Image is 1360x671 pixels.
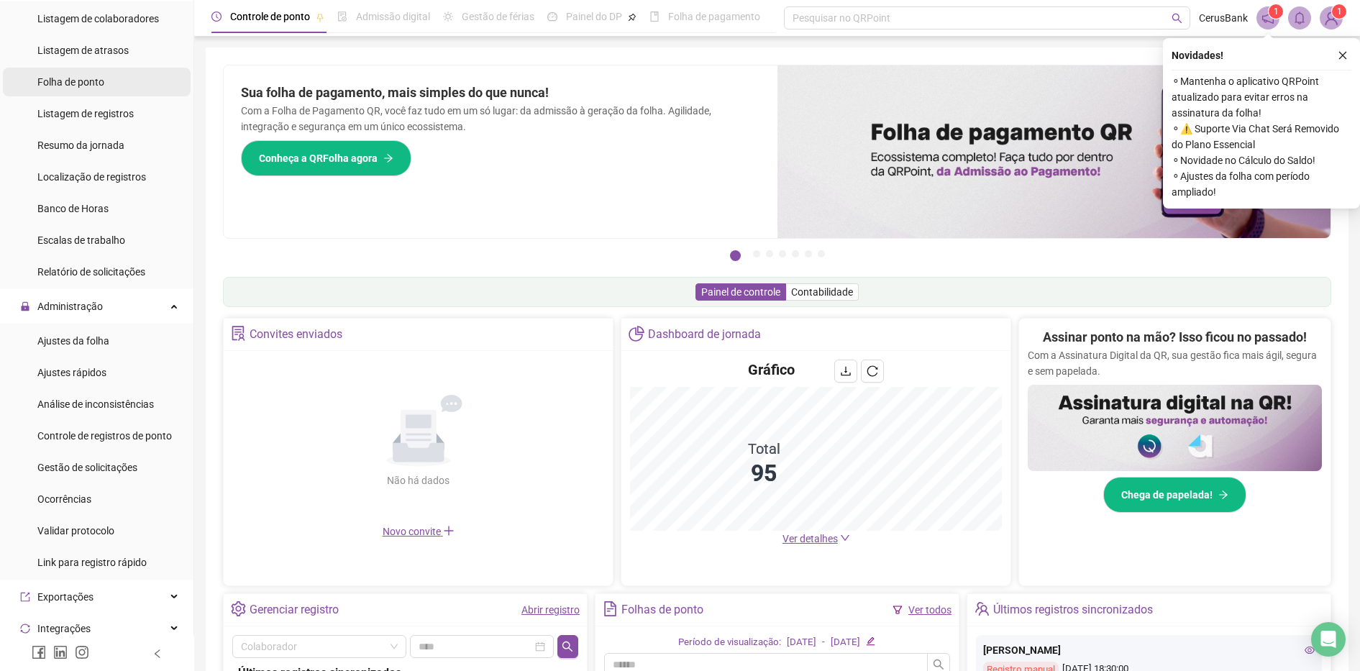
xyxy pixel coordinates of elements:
[1172,47,1223,63] span: Novidades !
[37,140,124,151] span: Resumo da jornada
[152,649,163,659] span: left
[37,45,129,56] span: Listagem de atrasos
[1172,13,1182,24] span: search
[37,171,146,183] span: Localização de registros
[1320,7,1342,29] img: 83722
[1172,73,1351,121] span: ⚬ Mantenha o aplicativo QRPoint atualizado para evitar erros na assinatura da folha!
[1172,152,1351,168] span: ⚬ Novidade no Cálculo do Saldo!
[867,365,878,377] span: reload
[678,635,781,650] div: Período de visualização:
[231,601,246,616] span: setting
[822,635,825,650] div: -
[37,525,114,537] span: Validar protocolo
[37,623,91,634] span: Integrações
[37,398,154,410] span: Análise de inconsistências
[782,533,850,544] a: Ver detalhes down
[53,645,68,659] span: linkedin
[787,635,816,650] div: [DATE]
[753,250,760,257] button: 2
[1103,477,1246,513] button: Chega de papelada!
[1305,645,1315,655] span: eye
[37,493,91,505] span: Ocorrências
[805,250,812,257] button: 6
[231,326,246,341] span: solution
[37,557,147,568] span: Link para registro rápido
[37,13,159,24] span: Listagem de colaboradores
[547,12,557,22] span: dashboard
[1043,327,1307,347] h2: Assinar ponto na mão? Isso ficou no passado!
[462,11,534,22] span: Gestão de férias
[37,335,109,347] span: Ajustes da folha
[831,635,860,650] div: [DATE]
[840,533,850,543] span: down
[241,140,411,176] button: Conheça a QRFolha agora
[1199,10,1248,26] span: CerusBank
[1121,487,1213,503] span: Chega de papelada!
[443,525,455,537] span: plus
[259,150,378,166] span: Conheça a QRFolha agora
[443,12,453,22] span: sun
[1172,168,1351,200] span: ⚬ Ajustes da folha com período ampliado!
[1332,4,1346,19] sup: Atualize o seu contato no menu Meus Dados
[37,76,104,88] span: Folha de ponto
[37,203,109,214] span: Banco de Horas
[37,234,125,246] span: Escalas de trabalho
[792,250,799,257] button: 5
[352,473,485,488] div: Não há dados
[1172,121,1351,152] span: ⚬ ⚠️ Suporte Via Chat Será Removido do Plano Essencial
[20,301,30,311] span: lock
[37,108,134,119] span: Listagem de registros
[748,360,795,380] h4: Gráfico
[628,13,636,22] span: pushpin
[1293,12,1306,24] span: bell
[37,430,172,442] span: Controle de registros de ponto
[230,11,310,22] span: Controle de ponto
[521,604,580,616] a: Abrir registro
[1338,50,1348,60] span: close
[1269,4,1283,19] sup: 1
[32,645,46,659] span: facebook
[866,636,875,646] span: edit
[211,12,222,22] span: clock-circle
[701,286,780,298] span: Painel de controle
[766,250,773,257] button: 3
[241,103,760,134] p: Com a Folha de Pagamento QR, você faz tudo em um só lugar: da admissão à geração da folha. Agilid...
[730,250,741,261] button: 1
[356,11,430,22] span: Admissão digital
[383,153,393,163] span: arrow-right
[983,642,1315,658] div: [PERSON_NAME]
[840,365,852,377] span: download
[316,13,324,22] span: pushpin
[37,301,103,312] span: Administração
[668,11,760,22] span: Folha de pagamento
[933,659,944,670] span: search
[20,592,30,602] span: export
[629,326,644,341] span: pie-chart
[975,601,990,616] span: team
[1028,347,1322,379] p: Com a Assinatura Digital da QR, sua gestão fica mais ágil, segura e sem papelada.
[566,11,622,22] span: Painel do DP
[37,591,93,603] span: Exportações
[1261,12,1274,24] span: notification
[562,641,573,652] span: search
[603,601,618,616] span: file-text
[621,598,703,622] div: Folhas de ponto
[250,598,339,622] div: Gerenciar registro
[779,250,786,257] button: 4
[782,533,838,544] span: Ver detalhes
[37,266,145,278] span: Relatório de solicitações
[818,250,825,257] button: 7
[37,462,137,473] span: Gestão de solicitações
[1274,6,1279,17] span: 1
[1311,622,1346,657] div: Open Intercom Messenger
[777,65,1331,238] img: banner%2F8d14a306-6205-4263-8e5b-06e9a85ad873.png
[1028,385,1322,471] img: banner%2F02c71560-61a6-44d4-94b9-c8ab97240462.png
[893,605,903,615] span: filter
[648,322,761,347] div: Dashboard de jornada
[37,367,106,378] span: Ajustes rápidos
[383,526,455,537] span: Novo convite
[250,322,342,347] div: Convites enviados
[20,624,30,634] span: sync
[1337,6,1342,17] span: 1
[649,12,660,22] span: book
